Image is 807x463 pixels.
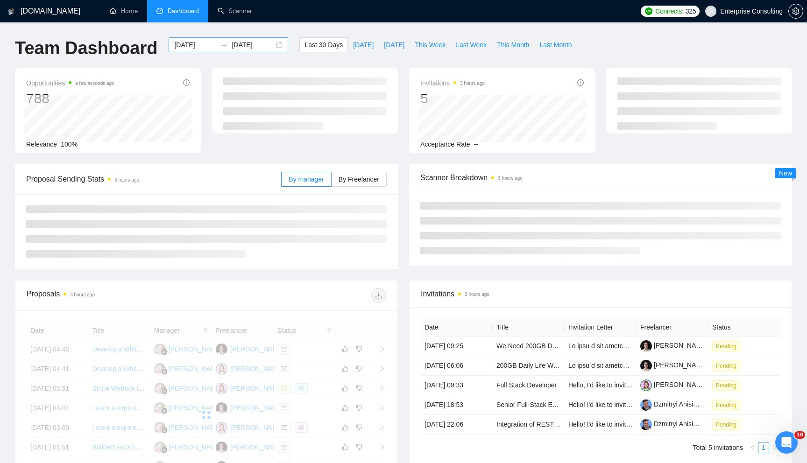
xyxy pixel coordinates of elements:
[712,362,744,369] a: Pending
[304,40,343,50] span: Last 30 Days
[339,175,379,183] span: By Freelancer
[70,292,95,297] time: 3 hours ago
[788,7,803,15] a: setting
[421,337,493,356] td: [DATE] 09:25
[420,172,781,183] span: Scanner Breakdown
[640,420,706,428] a: Dzmitryi Anisimau
[299,37,348,52] button: Last 30 Days
[645,7,652,15] img: upwork-logo.png
[496,381,557,389] a: Full Stack Developer
[15,37,157,59] h1: Team Dashboard
[789,7,803,15] span: setting
[493,356,565,376] td: 200GB Daily Life Web Data Collection and Cleaning Needed (JSONL Format)
[492,37,534,52] button: This Month
[421,288,780,300] span: Invitations
[168,7,199,15] span: Dashboard
[640,379,652,391] img: c18tcE-_HrlBU5SS5-hAweV9Odco0in-ZINk917beca6eDbR6FR8eD8K0yTwPOoRSM
[758,442,769,453] li: 1
[110,7,138,15] a: homeHome
[156,7,163,14] span: dashboard
[640,381,708,388] a: [PERSON_NAME]
[114,177,139,182] time: 3 hours ago
[460,81,485,86] time: 3 hours ago
[747,442,758,453] button: left
[640,399,652,411] img: c1SluQ61fFyZgmuMNEkEJ8OllgN6w6DPDYG-AMUMz95-O5ImFDs13Z-nqGwPsS1CSv
[8,4,14,19] img: logo
[456,40,487,50] span: Last Week
[712,421,744,428] a: Pending
[474,140,478,148] span: --
[421,356,493,376] td: [DATE] 06:06
[640,360,652,372] img: c13_D6V9bzaCrQvjRcJsAw55LVHRz5r92ENXxtc6V_P7QXekgShsF1ID8KrGZJHX_t
[708,318,780,337] th: Status
[379,37,410,52] button: [DATE]
[758,442,769,453] a: 1
[693,442,743,453] li: Total 5 invitations
[27,288,206,303] div: Proposals
[708,8,714,14] span: user
[232,40,274,50] input: End date
[75,81,114,86] time: a few seconds ago
[640,340,652,352] img: c13_D6V9bzaCrQvjRcJsAw55LVHRz5r92ENXxtc6V_P7QXekgShsF1ID8KrGZJHX_t
[640,342,708,349] a: [PERSON_NAME]
[421,415,493,435] td: [DATE] 22:06
[497,40,529,50] span: This Month
[712,381,744,389] a: Pending
[220,41,228,49] span: swap-right
[712,342,744,350] a: Pending
[61,140,78,148] span: 100%
[655,6,683,16] span: Connects:
[384,40,404,50] span: [DATE]
[420,140,470,148] span: Acceptance Rate
[712,420,740,430] span: Pending
[772,445,778,450] span: right
[794,431,805,439] span: 10
[496,421,724,428] a: Integration of REST APIs and Scripts into a Secure NodeJS OSINT Application
[712,380,740,391] span: Pending
[496,342,750,350] a: We Need 200GB Daily Life Web Data Collection and Cleaning Needed (JSONL Format)
[493,376,565,395] td: Full Stack Developer
[465,292,489,297] time: 3 hours ago
[493,337,565,356] td: We Need 200GB Daily Life Web Data Collection and Cleaning Needed (JSONL Format)
[788,4,803,19] button: setting
[415,40,446,50] span: This Week
[769,442,780,453] button: right
[420,90,485,107] div: 5
[747,442,758,453] li: Previous Page
[577,79,584,86] span: info-circle
[496,401,750,408] a: Senior Full-Stack Engineer for Sportsbook + Casino (Credits-Only Wallet, 3-Week MVP)
[686,6,696,16] span: 325
[420,77,485,89] span: Invitations
[539,40,572,50] span: Last Month
[421,395,493,415] td: [DATE] 18:53
[174,40,217,50] input: Start date
[353,40,374,50] span: [DATE]
[451,37,492,52] button: Last Week
[493,415,565,435] td: Integration of REST APIs and Scripts into a Secure NodeJS OSINT Application
[496,362,722,369] a: 200GB Daily Life Web Data Collection and Cleaning Needed (JSONL Format)
[410,37,451,52] button: This Week
[26,90,114,107] div: 788
[712,401,744,408] a: Pending
[712,341,740,351] span: Pending
[421,318,493,337] th: Date
[750,445,755,450] span: left
[565,318,637,337] th: Invitation Letter
[26,173,281,185] span: Proposal Sending Stats
[637,318,708,337] th: Freelancer
[779,169,792,177] span: New
[775,431,798,454] iframe: Intercom live chat
[218,7,252,15] a: searchScanner
[640,400,706,408] a: Dzmitryi Anisimau
[289,175,324,183] span: By manager
[348,37,379,52] button: [DATE]
[769,442,780,453] li: Next Page
[712,400,740,410] span: Pending
[421,376,493,395] td: [DATE] 09:33
[712,361,740,371] span: Pending
[640,361,708,369] a: [PERSON_NAME]
[498,175,523,181] time: 3 hours ago
[220,41,228,49] span: to
[493,318,565,337] th: Title
[183,79,190,86] span: info-circle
